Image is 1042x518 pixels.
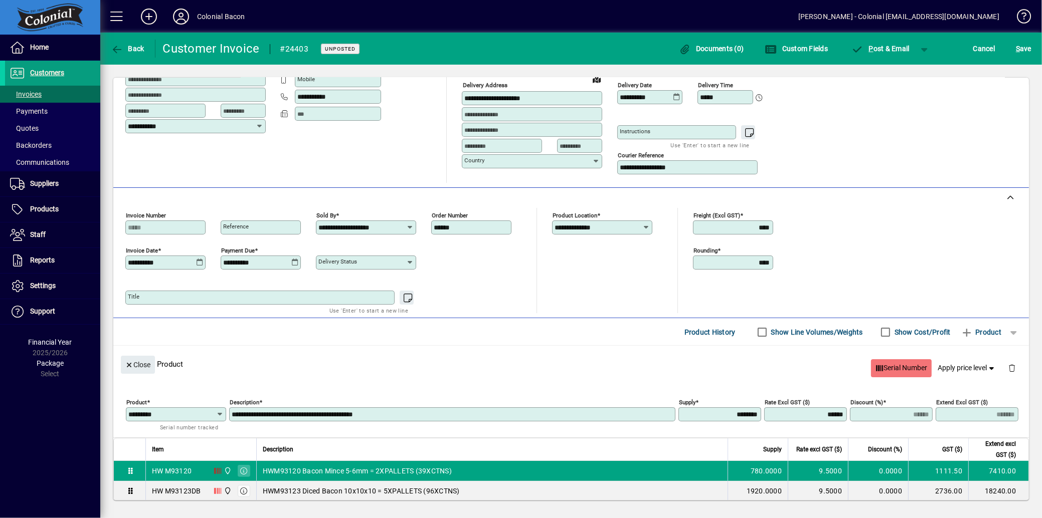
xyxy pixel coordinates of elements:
a: View on map [589,71,605,87]
a: Knowledge Base [1009,2,1029,35]
span: Colonial Bacon [221,465,233,476]
span: Reports [30,256,55,264]
mat-label: Extend excl GST ($) [936,399,988,406]
span: Products [30,205,59,213]
span: Home [30,43,49,51]
span: Backorders [10,141,52,149]
div: HW M93123DB [152,486,201,496]
span: Apply price level [938,363,996,373]
a: Quotes [5,120,100,137]
a: Communications [5,154,100,171]
button: Back [108,40,147,58]
app-page-header-button: Back [100,40,155,58]
span: Package [37,359,64,367]
mat-label: Delivery status [318,258,357,265]
span: Custom Fields [765,45,828,53]
div: HW M93120 [152,466,192,476]
mat-label: Rate excl GST ($) [765,399,810,406]
mat-hint: Use 'Enter' to start a new line [671,139,750,151]
span: Suppliers [30,179,59,187]
mat-label: Invoice number [126,212,166,219]
mat-label: Discount (%) [850,399,883,406]
td: 0.0000 [848,481,908,501]
a: Staff [5,222,100,247]
a: Suppliers [5,171,100,196]
a: Backorders [5,137,100,154]
div: [PERSON_NAME] - Colonial [EMAIL_ADDRESS][DOMAIN_NAME] [798,9,999,25]
button: Apply price level [934,359,1000,377]
label: Show Line Volumes/Weights [769,327,863,337]
app-page-header-button: Close [118,360,157,369]
span: Extend excl GST ($) [975,438,1016,460]
td: 18240.00 [968,481,1028,501]
mat-label: Product [126,399,147,406]
span: Serial Number [875,360,928,376]
span: P [869,45,874,53]
button: Product [956,323,1006,341]
a: Home [5,35,100,60]
mat-label: Rounding [693,247,718,254]
button: Serial Number [871,359,932,377]
button: Save [1013,40,1034,58]
span: Item [152,444,164,455]
mat-label: Invoice date [126,247,158,254]
a: Payments [5,103,100,120]
mat-label: Supply [679,399,696,406]
span: Supply [763,444,782,455]
mat-label: Order number [432,212,468,219]
span: ost & Email [851,45,910,53]
mat-label: Reference [223,223,249,230]
span: GST ($) [942,444,962,455]
button: Custom Fields [762,40,830,58]
span: Payments [10,107,48,115]
a: Settings [5,274,100,299]
button: Close [121,356,155,374]
span: 1920.0000 [747,486,782,496]
span: Rate excl GST ($) [796,444,842,455]
div: 9.5000 [794,466,842,476]
a: Reports [5,248,100,273]
span: Invoices [10,90,42,98]
td: 0.0000 [848,461,908,481]
label: Show Cost/Profit [893,327,951,337]
td: 1111.50 [908,461,968,481]
div: Product [113,346,1029,382]
span: Product History [684,324,736,340]
span: Communications [10,158,69,166]
a: Invoices [5,86,100,103]
span: S [1016,45,1020,53]
span: Documents (0) [679,45,744,53]
div: Customer Invoice [163,41,260,57]
span: HWM93120 Bacon Mince 5-6mm = 2XPALLETS (39XCTNS) [263,466,452,476]
span: Support [30,307,55,315]
span: Colonial Bacon [221,485,233,496]
a: Support [5,299,100,324]
mat-label: Sold by [316,212,336,219]
button: Product History [680,323,740,341]
span: Cancel [973,41,995,57]
mat-label: Product location [553,212,597,219]
div: #24403 [280,41,309,57]
button: Post & Email [846,40,915,58]
a: Products [5,197,100,222]
span: 780.0000 [751,466,782,476]
span: Staff [30,230,46,238]
span: Product [961,324,1001,340]
td: 7410.00 [968,461,1028,481]
button: Documents (0) [676,40,747,58]
span: Back [111,45,144,53]
button: Profile [165,8,197,26]
span: ave [1016,41,1031,57]
span: Description [263,444,293,455]
button: Add [133,8,165,26]
mat-hint: Serial number tracked [160,421,218,433]
app-page-header-button: Delete [1000,363,1024,372]
mat-label: Title [128,293,139,300]
div: Colonial Bacon [197,9,245,25]
span: Customers [30,69,64,77]
mat-label: Description [230,399,259,406]
button: Cancel [971,40,998,58]
mat-label: Courier Reference [618,152,664,159]
button: Delete [1000,356,1024,380]
mat-label: Instructions [620,128,650,135]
